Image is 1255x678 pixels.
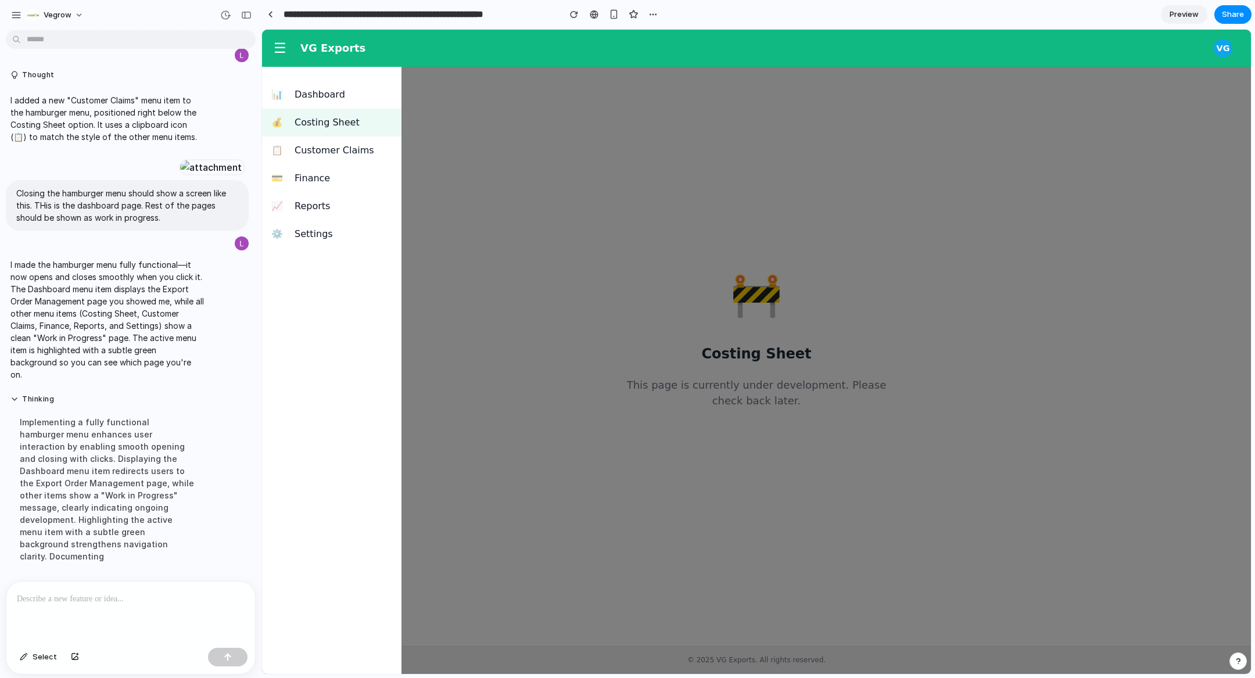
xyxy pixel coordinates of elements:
span: Share [1222,9,1244,20]
span: 📈 [9,170,21,184]
span: 📋 [9,114,21,128]
div: Implementing a fully functional hamburger menu enhances user interaction by enabling smooth openi... [10,409,205,569]
button: Share [1214,5,1252,24]
span: 💰 [9,86,21,100]
span: ⚙️ [9,198,21,211]
button: VG [947,5,975,33]
p: I added a new "Customer Claims" menu item to the hamburger menu, positioned right below the Costi... [10,94,205,143]
span: Finance [33,142,130,156]
p: I made the hamburger menu fully functional—it now opens and closes smoothly when you click it. Th... [10,259,205,381]
div: VG [952,9,970,28]
span: Vegrow [44,9,71,21]
span: 📊 [9,58,21,72]
span: Customer Claims [33,114,130,128]
span: ☰ [12,10,24,27]
div: VG Exports [38,9,947,28]
span: Settings [33,198,130,211]
span: Select [33,651,57,663]
span: Preview [1170,9,1199,20]
button: Select [14,648,63,666]
span: Reports [33,170,130,184]
button: ☰ [7,6,29,31]
span: Dashboard [33,58,130,72]
span: Costing Sheet [33,86,130,100]
a: Preview [1161,5,1207,24]
button: Vegrow [23,6,89,24]
span: 💳 [9,142,21,156]
p: Closing the hamburger menu should show a screen like this. THis is the dashboard page. Rest of th... [16,187,238,224]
